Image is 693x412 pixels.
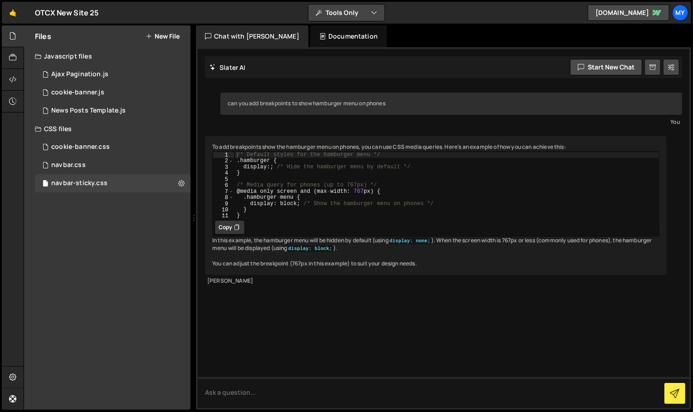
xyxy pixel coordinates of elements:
div: 9 [213,201,234,206]
div: [PERSON_NAME] [207,277,664,285]
div: 1 [213,152,234,158]
div: Javascript files [24,47,190,65]
div: navbar-sticky.css [51,179,107,187]
a: My [672,5,688,21]
div: 10 [213,207,234,213]
h2: Slater AI [210,63,246,72]
button: Copy [215,220,245,235]
div: 16688/47217.css [35,138,190,156]
div: 6 [213,182,234,188]
h2: Files [35,31,51,41]
button: Tools Only [308,5,385,21]
div: can you add breakpoints to show hamburger menu on phones [220,93,682,115]
a: 🤙 [2,2,24,24]
div: 5 [213,176,234,182]
div: To add breakpoints show the hamburger menu on phones, you can use CSS media queries. Here's an ex... [205,136,667,275]
code: display: none; [389,238,431,244]
div: navbar.css [51,161,86,169]
div: Documentation [310,25,387,47]
div: 3 [213,164,234,170]
div: 8 [213,195,234,201]
div: 4 [213,170,234,176]
div: cookie-banner.css [51,143,110,151]
div: You [223,117,680,127]
div: 16688/47218.js [35,83,190,102]
button: New File [146,33,180,40]
div: OTCX New Site 25 [35,7,99,18]
div: CSS files [24,120,190,138]
div: Ajax Pagination.js [51,70,108,78]
div: 7 [213,188,234,194]
code: display: block; [288,245,333,252]
div: Chat with [PERSON_NAME] [196,25,308,47]
a: [DOMAIN_NAME] [588,5,669,21]
div: 16688/46718.css [35,174,190,192]
div: 16688/45584.js [35,102,190,120]
div: 11 [213,213,234,219]
button: Start new chat [570,59,642,75]
div: News Posts Template.js [51,107,126,115]
div: 16688/46716.css [35,156,190,174]
div: cookie-banner.js [51,88,104,97]
div: 2 [213,158,234,164]
div: 16688/47021.js [35,65,190,83]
